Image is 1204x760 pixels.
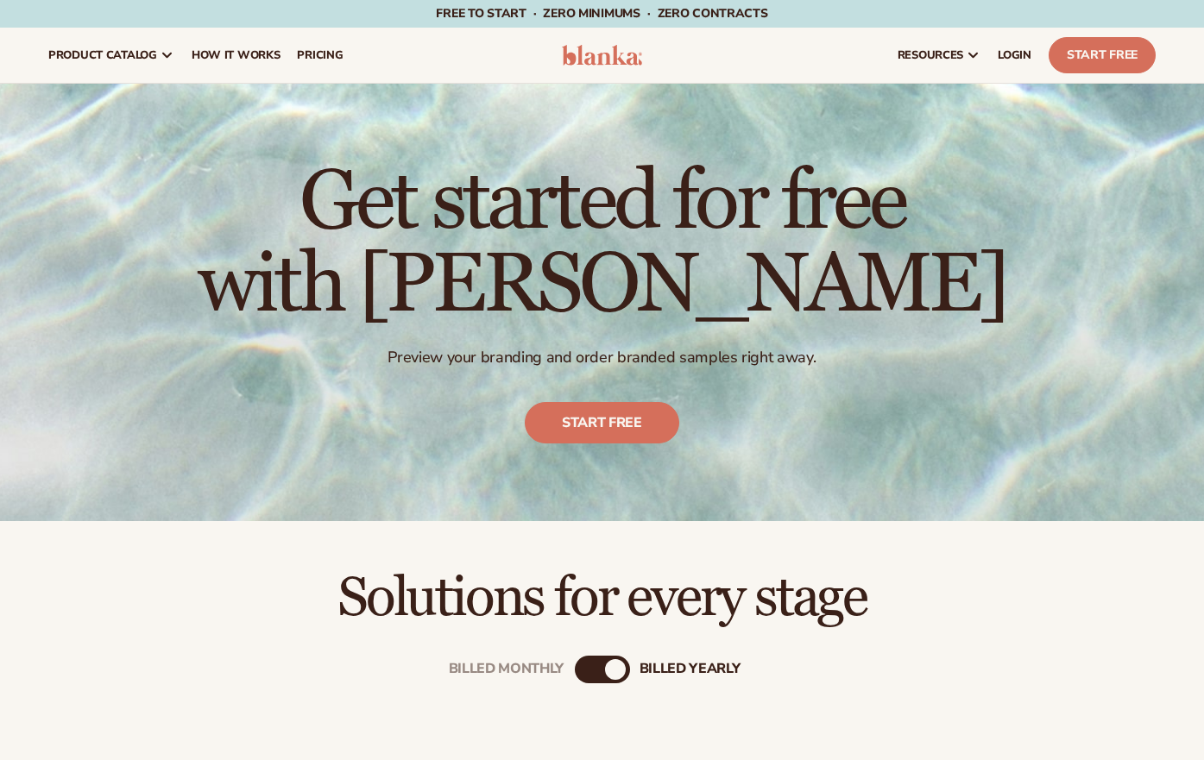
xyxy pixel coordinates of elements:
[998,48,1031,62] span: LOGIN
[48,569,1156,627] h2: Solutions for every stage
[989,28,1040,83] a: LOGIN
[198,161,1006,327] h1: Get started for free with [PERSON_NAME]
[48,48,157,62] span: product catalog
[183,28,289,83] a: How It Works
[889,28,989,83] a: resources
[449,661,564,677] div: Billed Monthly
[898,48,963,62] span: resources
[288,28,351,83] a: pricing
[40,28,183,83] a: product catalog
[525,402,679,443] a: Start free
[562,45,643,66] img: logo
[198,348,1006,367] p: Preview your branding and order branded samples right away.
[640,661,741,677] div: billed Yearly
[1049,37,1156,73] a: Start Free
[436,5,767,22] span: Free to start · ZERO minimums · ZERO contracts
[297,48,343,62] span: pricing
[192,48,281,62] span: How It Works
